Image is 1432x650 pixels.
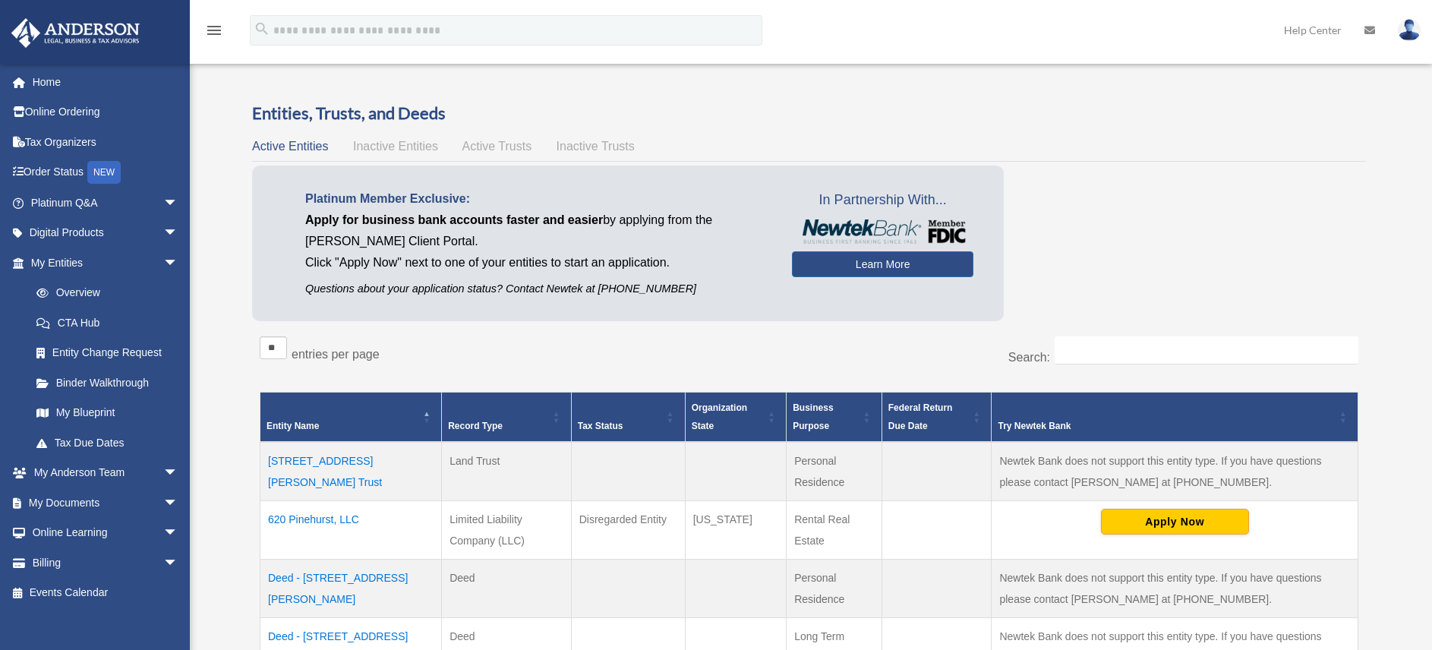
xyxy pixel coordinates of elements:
[442,501,572,560] td: Limited Liability Company (LLC)
[267,421,319,431] span: Entity Name
[11,458,201,488] a: My Anderson Teamarrow_drop_down
[992,393,1358,443] th: Try Newtek Bank : Activate to sort
[888,402,953,431] span: Federal Return Due Date
[11,578,201,608] a: Events Calendar
[578,421,623,431] span: Tax Status
[1101,509,1249,535] button: Apply Now
[11,97,201,128] a: Online Ordering
[21,428,194,458] a: Tax Due Dates
[998,417,1335,435] div: Try Newtek Bank
[792,251,973,277] a: Learn More
[11,157,201,188] a: Order StatusNEW
[992,560,1358,618] td: Newtek Bank does not support this entity type. If you have questions please contact [PERSON_NAME]...
[163,248,194,279] span: arrow_drop_down
[442,393,572,443] th: Record Type: Activate to sort
[442,442,572,501] td: Land Trust
[685,501,786,560] td: [US_STATE]
[692,402,747,431] span: Organization State
[260,442,442,501] td: [STREET_ADDRESS][PERSON_NAME] Trust
[305,213,603,226] span: Apply for business bank accounts faster and easier
[87,161,121,184] div: NEW
[260,560,442,618] td: Deed - [STREET_ADDRESS][PERSON_NAME]
[800,219,966,244] img: NewtekBankLogoSM.png
[21,368,194,398] a: Binder Walkthrough
[163,188,194,219] span: arrow_drop_down
[21,338,194,368] a: Entity Change Request
[305,252,769,273] p: Click "Apply Now" next to one of your entities to start an application.
[992,442,1358,501] td: Newtek Bank does not support this entity type. If you have questions please contact [PERSON_NAME]...
[353,140,438,153] span: Inactive Entities
[305,210,769,252] p: by applying from the [PERSON_NAME] Client Portal.
[163,547,194,579] span: arrow_drop_down
[252,140,328,153] span: Active Entities
[787,501,882,560] td: Rental Real Estate
[21,278,186,308] a: Overview
[787,560,882,618] td: Personal Residence
[571,393,685,443] th: Tax Status: Activate to sort
[462,140,532,153] span: Active Trusts
[792,188,973,213] span: In Partnership With...
[571,501,685,560] td: Disregarded Entity
[7,18,144,48] img: Anderson Advisors Platinum Portal
[442,560,572,618] td: Deed
[787,442,882,501] td: Personal Residence
[163,487,194,519] span: arrow_drop_down
[882,393,992,443] th: Federal Return Due Date: Activate to sort
[11,218,201,248] a: Digital Productsarrow_drop_down
[793,402,833,431] span: Business Purpose
[685,393,786,443] th: Organization State: Activate to sort
[21,308,194,338] a: CTA Hub
[305,188,769,210] p: Platinum Member Exclusive:
[163,518,194,549] span: arrow_drop_down
[448,421,503,431] span: Record Type
[11,547,201,578] a: Billingarrow_drop_down
[11,127,201,157] a: Tax Organizers
[557,140,635,153] span: Inactive Trusts
[11,67,201,97] a: Home
[252,102,1366,125] h3: Entities, Trusts, and Deeds
[163,218,194,249] span: arrow_drop_down
[260,393,442,443] th: Entity Name: Activate to invert sorting
[1398,19,1421,41] img: User Pic
[11,487,201,518] a: My Documentsarrow_drop_down
[254,21,270,37] i: search
[11,248,194,278] a: My Entitiesarrow_drop_down
[787,393,882,443] th: Business Purpose: Activate to sort
[11,188,201,218] a: Platinum Q&Aarrow_drop_down
[305,279,769,298] p: Questions about your application status? Contact Newtek at [PHONE_NUMBER]
[21,398,194,428] a: My Blueprint
[205,21,223,39] i: menu
[163,458,194,489] span: arrow_drop_down
[260,501,442,560] td: 620 Pinehurst, LLC
[11,518,201,548] a: Online Learningarrow_drop_down
[1008,351,1050,364] label: Search:
[292,348,380,361] label: entries per page
[205,27,223,39] a: menu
